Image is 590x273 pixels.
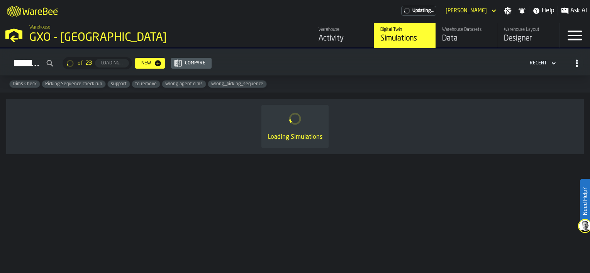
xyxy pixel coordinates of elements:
[374,23,436,48] a: link-to-/wh/i/ae0cd702-8cb1-4091-b3be-0aee77957c79/simulations
[78,60,83,66] span: of
[542,6,554,15] span: Help
[442,27,491,32] div: Warehouse Datasets
[171,58,212,69] button: button-Compare
[135,58,165,69] button: button-New
[29,25,50,30] span: Warehouse
[59,57,135,69] div: ButtonLoadMore-Loading...-Prev-First-Last
[312,23,374,48] a: link-to-/wh/i/ae0cd702-8cb1-4091-b3be-0aee77957c79/feed/
[581,180,589,223] label: Need Help?
[559,23,590,48] label: button-toggle-Menu
[412,8,434,13] span: Updating...
[515,7,529,15] label: button-toggle-Notifications
[319,27,368,32] div: Warehouse
[501,7,515,15] label: button-toggle-Settings
[138,61,154,66] div: New
[182,61,209,66] div: Compare
[380,33,429,44] div: Simulations
[558,6,590,15] label: button-toggle-Ask AI
[497,23,559,48] a: link-to-/wh/i/ae0cd702-8cb1-4091-b3be-0aee77957c79/designer
[442,6,498,15] div: DropdownMenuValue-Jack Collinson
[504,27,553,32] div: Warehouse Layout
[527,59,558,68] div: DropdownMenuValue-4
[442,33,491,44] div: Data
[380,27,429,32] div: Digital Twin
[401,6,436,16] div: Menu Subscription
[319,33,368,44] div: Activity
[6,99,584,154] div: ItemListCard-
[95,59,129,67] button: button-Loading...
[29,31,238,45] div: GXO - [GEOGRAPHIC_DATA]
[98,61,126,66] div: Loading...
[86,60,92,66] span: 23
[504,33,553,44] div: Designer
[401,6,436,16] a: link-to-/wh/i/ae0cd702-8cb1-4091-b3be-0aee77957c79/settings/billing
[570,6,587,15] span: Ask AI
[132,81,160,87] span: to remove
[268,133,322,142] div: Loading Simulations
[530,61,547,66] div: DropdownMenuValue-4
[108,81,130,87] span: support
[162,81,206,87] span: wrong agent dims
[436,23,497,48] a: link-to-/wh/i/ae0cd702-8cb1-4091-b3be-0aee77957c79/data
[10,81,40,87] span: Dims Check
[42,81,105,87] span: Picking Sequence check run
[208,81,266,87] span: wrong_picking_sequence
[446,8,487,14] div: DropdownMenuValue-Jack Collinson
[529,6,558,15] label: button-toggle-Help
